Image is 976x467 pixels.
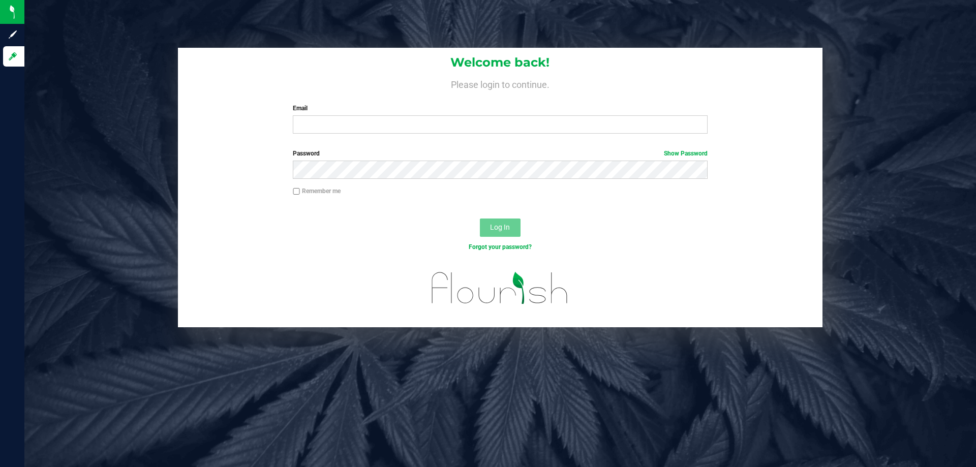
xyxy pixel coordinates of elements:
[293,188,300,195] input: Remember me
[490,223,510,231] span: Log In
[178,56,822,69] h1: Welcome back!
[469,243,532,251] a: Forgot your password?
[293,150,320,157] span: Password
[8,51,18,61] inline-svg: Log in
[480,219,521,237] button: Log In
[419,262,581,314] img: flourish_logo.svg
[293,186,341,196] label: Remember me
[178,77,822,89] h4: Please login to continue.
[664,150,708,157] a: Show Password
[8,29,18,40] inline-svg: Sign up
[293,104,707,113] label: Email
